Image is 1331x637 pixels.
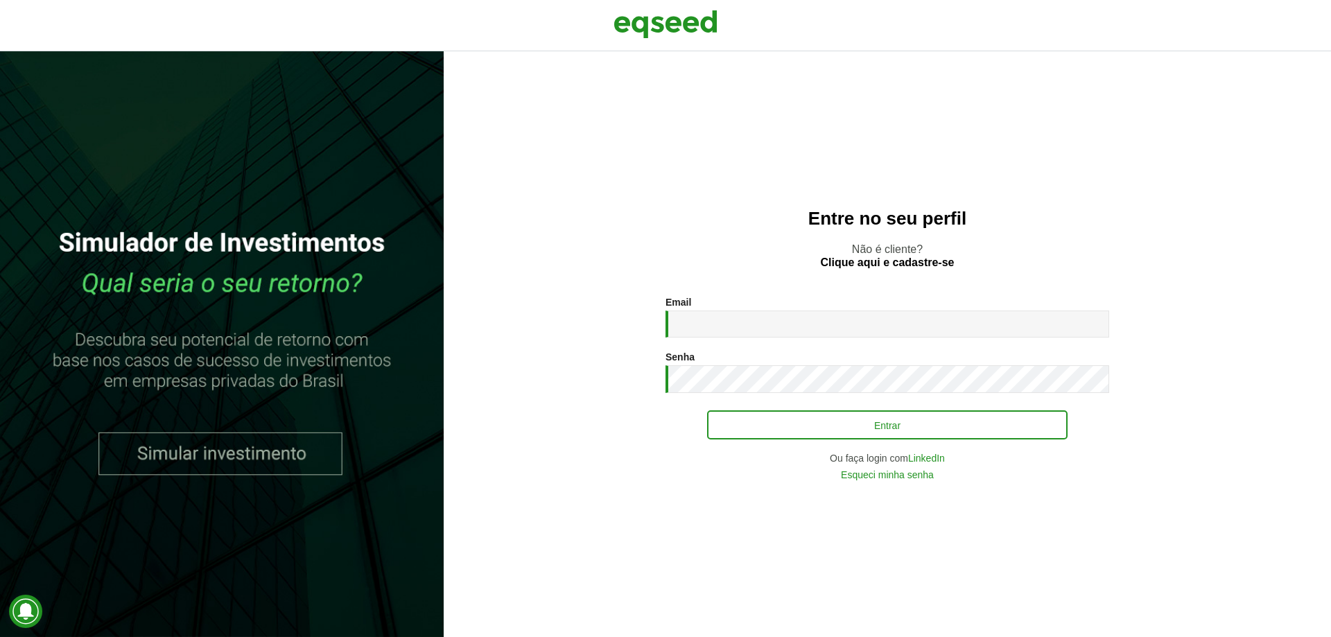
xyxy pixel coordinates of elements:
label: Email [665,297,691,307]
img: EqSeed Logo [614,7,717,42]
a: LinkedIn [908,453,945,463]
a: Clique aqui e cadastre-se [821,257,955,268]
a: Esqueci minha senha [841,470,934,480]
button: Entrar [707,410,1068,439]
h2: Entre no seu perfil [471,209,1303,229]
div: Ou faça login com [665,453,1109,463]
label: Senha [665,352,695,362]
p: Não é cliente? [471,243,1303,269]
